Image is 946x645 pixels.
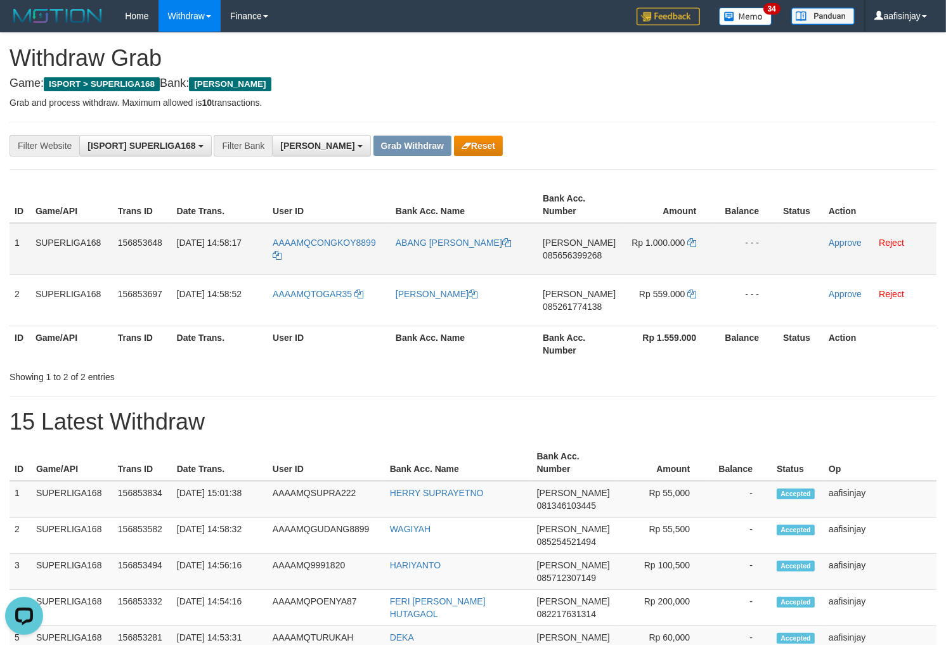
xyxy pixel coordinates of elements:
[824,187,936,223] th: Action
[391,326,538,362] th: Bank Acc. Name
[10,554,31,590] td: 3
[44,77,160,91] span: ISPORT > SUPERLIGA168
[390,560,441,570] a: HARIYANTO
[537,573,596,583] span: Copy 085712307149 to clipboard
[273,289,352,299] span: AAAAMQTOGAR35
[390,632,414,642] a: DEKA
[772,445,824,481] th: Status
[715,187,778,223] th: Balance
[268,518,385,554] td: AAAAMQGUDANG8899
[10,187,30,223] th: ID
[537,596,610,606] span: [PERSON_NAME]
[829,289,862,299] a: Approve
[537,609,596,619] span: Copy 082217631314 to clipboard
[532,445,615,481] th: Bank Acc. Number
[118,289,162,299] span: 156853697
[777,561,815,572] span: Accepted
[113,326,172,362] th: Trans ID
[621,187,715,223] th: Amount
[777,597,815,608] span: Accepted
[172,445,268,481] th: Date Trans.
[272,135,370,156] button: [PERSON_NAME]
[87,141,195,151] span: [ISPORT] SUPERLIGA168
[639,289,685,299] span: Rp 559.000
[824,518,936,554] td: aafisinjay
[113,481,172,518] td: 156853834
[31,554,113,590] td: SUPERLIGA168
[273,238,376,248] span: AAAAMQCONGKOY8899
[10,46,936,71] h1: Withdraw Grab
[396,289,477,299] a: [PERSON_NAME]
[268,554,385,590] td: AAAAMQ9991820
[280,141,354,151] span: [PERSON_NAME]
[113,445,172,481] th: Trans ID
[778,187,824,223] th: Status
[214,135,272,156] div: Filter Bank
[719,8,772,25] img: Button%20Memo.svg
[10,96,936,109] p: Grab and process withdraw. Maximum allowed is transactions.
[538,326,621,362] th: Bank Acc. Number
[632,238,685,248] span: Rp 1.000.000
[5,5,43,43] button: Open LiveChat chat widget
[10,445,31,481] th: ID
[687,289,696,299] a: Copy 559000 to clipboard
[30,187,113,223] th: Game/API
[10,326,30,362] th: ID
[879,289,904,299] a: Reject
[538,187,621,223] th: Bank Acc. Number
[10,481,31,518] td: 1
[30,326,113,362] th: Game/API
[373,136,451,156] button: Grab Withdraw
[172,187,268,223] th: Date Trans.
[537,524,610,534] span: [PERSON_NAME]
[778,326,824,362] th: Status
[30,223,113,275] td: SUPERLIGA168
[172,518,268,554] td: [DATE] 14:58:32
[31,590,113,626] td: SUPERLIGA168
[10,518,31,554] td: 2
[172,554,268,590] td: [DATE] 14:56:16
[172,590,268,626] td: [DATE] 14:54:16
[172,481,268,518] td: [DATE] 15:01:38
[390,488,484,498] a: HERRY SUPRAYETNO
[537,501,596,511] span: Copy 081346103445 to clipboard
[10,223,30,275] td: 1
[824,445,936,481] th: Op
[189,77,271,91] span: [PERSON_NAME]
[30,274,113,326] td: SUPERLIGA168
[177,289,242,299] span: [DATE] 14:58:52
[10,409,936,435] h1: 15 Latest Withdraw
[709,518,772,554] td: -
[268,326,391,362] th: User ID
[543,250,602,260] span: Copy 085656399268 to clipboard
[454,136,503,156] button: Reset
[31,445,113,481] th: Game/API
[615,481,709,518] td: Rp 55,000
[777,633,815,644] span: Accepted
[113,590,172,626] td: 156853332
[385,445,532,481] th: Bank Acc. Name
[777,489,815,499] span: Accepted
[615,554,709,590] td: Rp 100,500
[10,6,106,25] img: MOTION_logo.png
[10,366,385,383] div: Showing 1 to 2 of 2 entries
[709,590,772,626] td: -
[615,518,709,554] td: Rp 55,500
[824,481,936,518] td: aafisinjay
[537,488,610,498] span: [PERSON_NAME]
[879,238,904,248] a: Reject
[268,445,385,481] th: User ID
[824,554,936,590] td: aafisinjay
[396,238,511,248] a: ABANG [PERSON_NAME]
[268,481,385,518] td: AAAAMQSUPRA222
[543,289,616,299] span: [PERSON_NAME]
[615,590,709,626] td: Rp 200,000
[537,632,610,642] span: [PERSON_NAME]
[10,590,31,626] td: 4
[709,481,772,518] td: -
[268,590,385,626] td: AAAAMQPOENYA87
[79,135,211,156] button: [ISPORT] SUPERLIGA168
[390,524,431,534] a: WAGIYAH
[824,326,936,362] th: Action
[390,596,486,619] a: FERI [PERSON_NAME] HUTAGAOL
